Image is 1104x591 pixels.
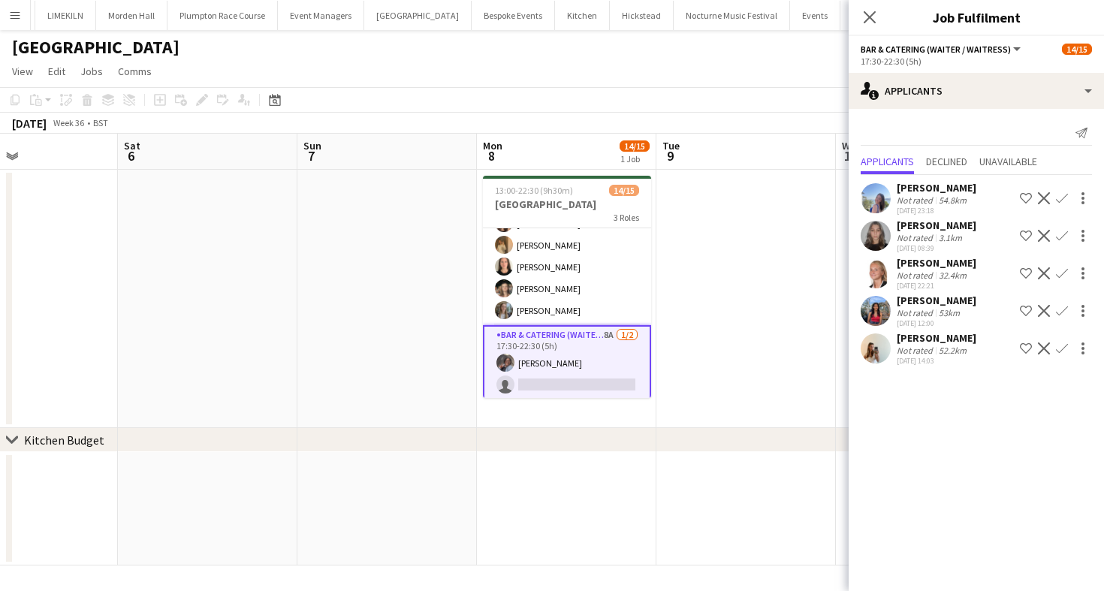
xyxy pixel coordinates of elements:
div: Not rated [897,232,936,243]
button: LIMEKILN [35,1,96,30]
div: 54.8km [936,194,970,206]
app-card-role: Bar & Catering (Waiter / waitress)8A1/217:30-22:30 (5h)[PERSON_NAME] [483,325,651,401]
span: Applicants [861,156,914,167]
div: 3.1km [936,232,965,243]
div: [PERSON_NAME] [897,331,976,345]
div: BST [93,117,108,128]
div: Applicants [849,73,1104,109]
button: Plumpton Race Course [167,1,278,30]
a: Jobs [74,62,109,81]
a: Comms [112,62,158,81]
span: Jobs [80,65,103,78]
span: 14/15 [620,140,650,152]
div: [DATE] 23:18 [897,206,976,216]
span: View [12,65,33,78]
span: Week 36 [50,117,87,128]
span: Mon [483,139,502,152]
span: Wed [842,139,861,152]
span: 7 [301,147,321,164]
button: Hickstead [610,1,674,30]
span: 14/15 [1062,44,1092,55]
h1: [GEOGRAPHIC_DATA] [12,36,179,59]
a: Edit [42,62,71,81]
div: [DATE] [12,116,47,131]
span: 8 [481,147,502,164]
button: Events [790,1,840,30]
div: [PERSON_NAME] [897,181,976,194]
span: 14/15 [609,185,639,196]
div: [DATE] 22:21 [897,281,976,291]
button: Nocturne Music Festival [674,1,790,30]
button: Bar & Catering (Waiter / waitress) [861,44,1023,55]
div: [DATE] 12:00 [897,318,976,328]
div: Kitchen Budget [24,433,104,448]
span: 13:00-22:30 (9h30m) [495,185,573,196]
h3: [GEOGRAPHIC_DATA] [483,198,651,211]
div: [DATE] 14:03 [897,356,976,366]
div: 17:30-22:30 (5h) [861,56,1092,67]
span: Comms [118,65,152,78]
button: British Motor Show [840,1,936,30]
span: Edit [48,65,65,78]
span: Bar & Catering (Waiter / waitress) [861,44,1011,55]
span: 10 [840,147,861,164]
div: [DATE] 08:39 [897,243,976,253]
div: [PERSON_NAME] [897,219,976,232]
span: Sat [124,139,140,152]
div: Not rated [897,270,936,281]
div: Not rated [897,194,936,206]
button: Kitchen [555,1,610,30]
div: 32.4km [936,270,970,281]
div: [PERSON_NAME] [897,294,976,307]
span: Declined [926,156,967,167]
span: 6 [122,147,140,164]
span: 9 [660,147,680,164]
div: Not rated [897,307,936,318]
a: View [6,62,39,81]
button: [GEOGRAPHIC_DATA] [364,1,472,30]
h3: Job Fulfilment [849,8,1104,27]
button: Morden Hall [96,1,167,30]
span: Unavailable [979,156,1037,167]
button: Event Managers [278,1,364,30]
div: 1 Job [620,153,649,164]
span: Tue [662,139,680,152]
div: 53km [936,307,963,318]
span: Sun [303,139,321,152]
div: Not rated [897,345,936,356]
div: [PERSON_NAME] [897,256,976,270]
app-job-card: 13:00-22:30 (9h30m)14/15[GEOGRAPHIC_DATA]3 Roles[PERSON_NAME][PERSON_NAME][PERSON_NAME][PERSON_NA... [483,176,651,398]
span: 3 Roles [614,212,639,223]
button: Bespoke Events [472,1,555,30]
div: 52.2km [936,345,970,356]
